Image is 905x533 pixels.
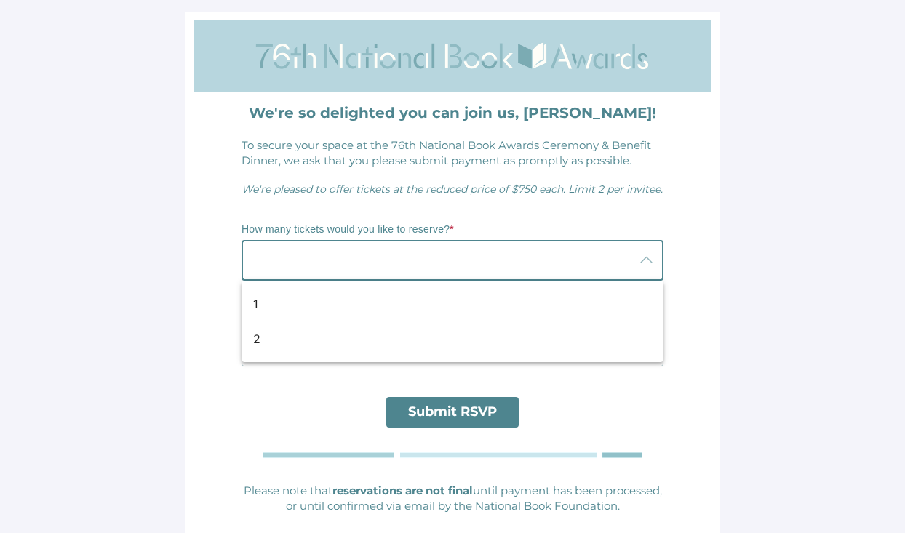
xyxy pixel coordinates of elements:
[244,484,662,513] span: Please note that until payment has been processed, or until confirmed via email by the National B...
[332,484,473,497] strong: reservations are not final
[242,308,663,323] p: How would you prefer to process payment?
[242,183,663,196] span: We're pleased to offer tickets at the reduced price of $750 each. Limit 2 per invitee.
[386,397,519,428] a: Submit RSVP
[242,223,663,237] p: How many tickets would you like to reserve?
[249,104,656,121] strong: We're so delighted you can join us, [PERSON_NAME]!
[242,138,651,167] span: To secure your space at the 76th National Book Awards Ceremony & Benefit Dinner, we ask that you ...
[408,404,497,420] span: Submit RSVP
